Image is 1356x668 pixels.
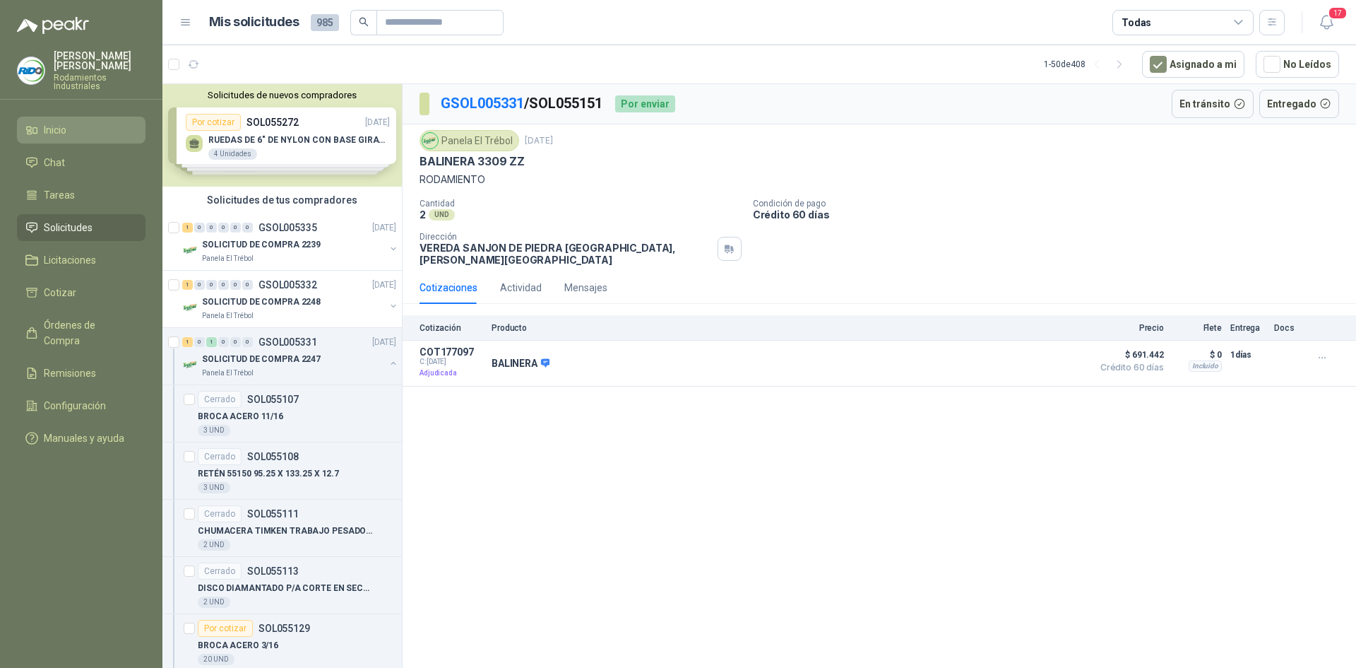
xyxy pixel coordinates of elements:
[17,312,145,354] a: Órdenes de Compra
[182,337,193,347] div: 1
[54,74,145,90] p: Rodamientos Industriales
[441,93,604,115] p: / SOL055151
[206,280,217,290] div: 0
[564,280,607,295] div: Mensajes
[420,366,483,380] p: Adjudicada
[422,133,438,148] img: Company Logo
[258,280,317,290] p: GSOL005332
[17,360,145,387] a: Remisiones
[44,398,106,414] span: Configuración
[206,337,217,347] div: 1
[311,14,339,31] span: 985
[198,597,230,608] div: 2 UND
[209,12,299,33] h1: Mis solicitudes
[372,279,396,292] p: [DATE]
[202,353,321,366] p: SOLICITUD DE COMPRA 2247
[1189,361,1222,372] div: Incluido
[420,358,483,366] span: C: [DATE]
[1093,346,1164,363] span: $ 691.442
[162,500,402,557] a: CerradoSOL055111CHUMACERA TIMKEN TRABAJO PESADO 2"7/16 4 HUECOS2 UND
[162,84,402,187] div: Solicitudes de nuevos compradoresPor cotizarSOL055272[DATE] RUEDAS DE 6" DE NYLON CON BASE GIRATO...
[198,539,230,551] div: 2 UND
[218,223,229,233] div: 0
[198,467,339,481] p: RETÉN 55150 95.25 X 133.25 X 12.7
[17,17,89,34] img: Logo peakr
[1274,323,1302,333] p: Docs
[198,505,242,522] div: Cerrado
[202,253,254,264] p: Panela El Trébol
[258,623,310,633] p: SOL055129
[168,90,396,100] button: Solicitudes de nuevos compradores
[420,130,519,151] div: Panela El Trébol
[44,365,96,381] span: Remisiones
[44,122,66,138] span: Inicio
[420,209,426,221] p: 2
[242,337,253,347] div: 0
[17,279,145,306] a: Cotizar
[44,252,96,268] span: Licitaciones
[372,336,396,349] p: [DATE]
[429,209,455,221] div: UND
[441,95,524,112] a: GSOL005331
[420,242,712,266] p: VEREDA SANJON DE PIEDRA [GEOGRAPHIC_DATA] , [PERSON_NAME][GEOGRAPHIC_DATA]
[372,221,396,235] p: [DATE]
[194,280,205,290] div: 0
[615,95,675,112] div: Por enviar
[44,430,124,446] span: Manuales y ayuda
[162,443,402,500] a: CerradoSOL055108RETÉN 55150 95.25 X 133.25 X 12.73 UND
[162,187,402,213] div: Solicitudes de tus compradores
[1093,363,1164,372] span: Crédito 60 días
[1172,346,1222,363] p: $ 0
[198,654,234,665] div: 20 UND
[182,280,193,290] div: 1
[182,223,193,233] div: 1
[1230,323,1266,333] p: Entrega
[198,639,278,652] p: BROCA ACERO 3/16
[242,280,253,290] div: 0
[420,232,712,242] p: Dirección
[17,247,145,274] a: Licitaciones
[182,276,399,322] a: 1 0 0 0 0 0 GSOL005332[DATE] Company LogoSOLICITUD DE COMPRA 2248Panela El Trébol
[1172,90,1254,118] button: En tránsito
[1122,15,1151,30] div: Todas
[1314,10,1339,35] button: 17
[182,356,199,373] img: Company Logo
[1259,90,1340,118] button: Entregado
[198,448,242,465] div: Cerrado
[247,452,299,462] p: SOL055108
[44,155,65,170] span: Chat
[198,425,230,436] div: 3 UND
[247,566,299,576] p: SOL055113
[1256,51,1339,78] button: No Leídos
[194,223,205,233] div: 0
[420,346,483,358] p: COT177097
[198,620,253,637] div: Por cotizar
[258,223,317,233] p: GSOL005335
[182,299,199,316] img: Company Logo
[420,154,525,169] p: BALINERA 3309 ZZ
[420,199,742,209] p: Cantidad
[258,337,317,347] p: GSOL005331
[198,482,230,493] div: 3 UND
[202,310,254,322] p: Panela El Trébol
[17,392,145,419] a: Configuración
[247,509,299,519] p: SOL055111
[753,209,1350,221] p: Crédito 60 días
[198,582,374,595] p: DISCO DIAMANTADO P/A CORTE EN SECO 4"
[202,368,254,379] p: Panela El Trébol
[218,337,229,347] div: 0
[198,410,283,423] p: BROCA ACERO 11/16
[359,17,369,27] span: search
[1328,6,1348,20] span: 17
[492,358,549,370] p: BALINERA
[500,280,542,295] div: Actividad
[17,117,145,143] a: Inicio
[206,223,217,233] div: 0
[420,280,477,295] div: Cotizaciones
[54,51,145,71] p: [PERSON_NAME] [PERSON_NAME]
[198,391,242,408] div: Cerrado
[420,172,1339,187] p: RODAMIENTO
[218,280,229,290] div: 0
[202,238,321,252] p: SOLICITUD DE COMPRA 2239
[182,334,399,379] a: 1 0 1 0 0 0 GSOL005331[DATE] Company LogoSOLICITUD DE COMPRA 2247Panela El Trébol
